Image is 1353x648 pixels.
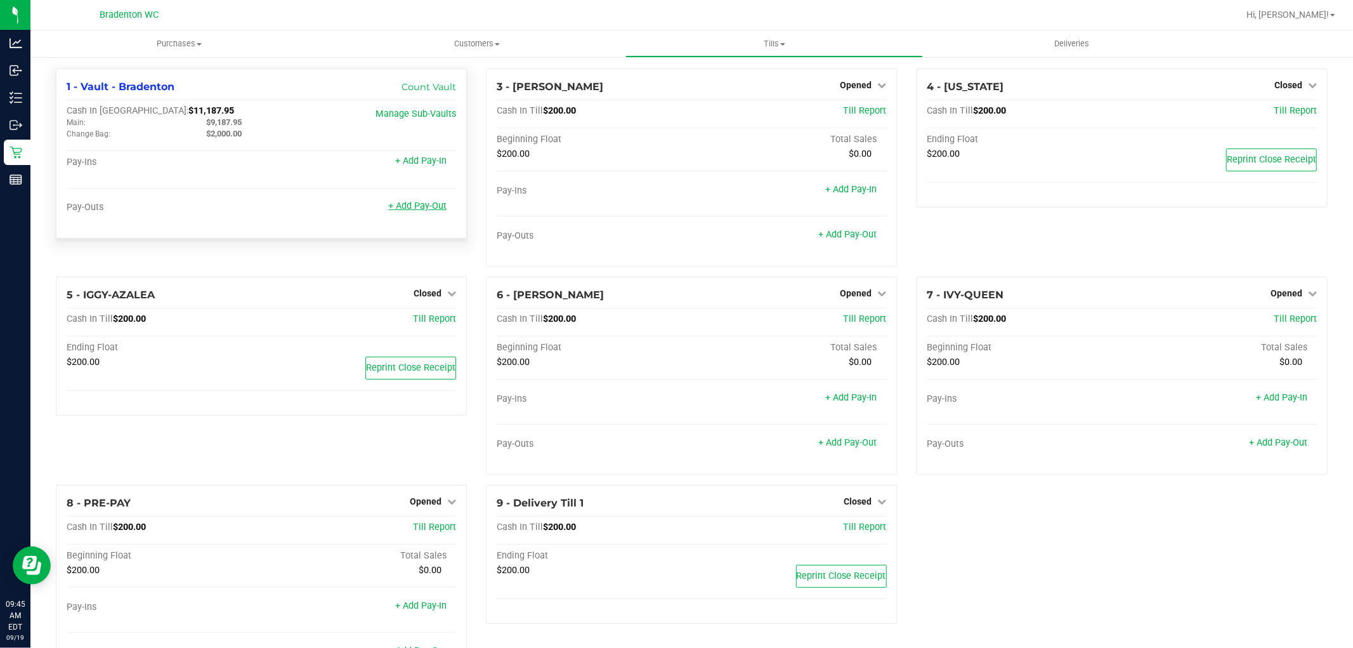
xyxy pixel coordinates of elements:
span: Opened [410,496,441,506]
span: $11,187.95 [188,105,234,116]
span: Cash In Till [497,522,543,532]
span: $200.00 [974,314,1007,324]
div: Pay-Ins [927,393,1122,405]
iframe: Resource center [13,546,51,585]
a: Till Report [413,314,456,324]
a: Till Report [844,314,887,324]
span: Deliveries [1037,38,1106,50]
span: Till Report [1274,105,1317,116]
div: Pay-Ins [67,157,261,168]
a: Till Report [1274,314,1317,324]
a: + Add Pay-In [826,392,877,403]
span: $200.00 [67,357,100,367]
span: 7 - IVY-QUEEN [927,289,1004,301]
span: $200.00 [927,357,960,367]
a: + Add Pay-Out [1249,437,1307,448]
span: $0.00 [849,357,872,367]
button: Reprint Close Receipt [1226,149,1317,171]
a: Tills [625,30,923,57]
span: Closed [1274,80,1302,90]
span: Closed [414,288,441,298]
a: Customers [328,30,625,57]
span: Reprint Close Receipt [366,362,455,373]
span: $200.00 [113,522,146,532]
p: 09:45 AM EDT [6,598,25,633]
span: $200.00 [974,105,1007,116]
span: $200.00 [497,149,530,159]
a: + Add Pay-In [1256,392,1307,403]
span: 5 - IGGY-AZALEA [67,289,155,301]
span: $0.00 [1279,357,1302,367]
span: $200.00 [67,565,100,576]
span: $0.00 [849,149,872,159]
span: $200.00 [543,314,576,324]
span: $200.00 [497,357,530,367]
span: Bradenton WC [100,10,159,20]
span: Tills [626,38,922,50]
a: Count Vault [402,81,456,93]
inline-svg: Analytics [10,37,22,50]
a: Deliveries [923,30,1220,57]
span: Cash In Till [497,314,543,324]
a: + Add Pay-Out [819,229,877,240]
span: Closed [844,496,872,506]
div: Pay-Outs [67,202,261,213]
span: Customers [329,38,625,50]
div: Beginning Float [67,550,261,562]
span: $0.00 [419,565,441,576]
span: Cash In Till [497,105,543,116]
a: Till Report [844,105,887,116]
div: Pay-Outs [497,230,691,242]
span: Cash In Till [927,314,974,324]
span: Main: [67,118,86,127]
div: Pay-Ins [497,393,691,405]
div: Ending Float [67,342,261,354]
span: 3 - [PERSON_NAME] [497,81,603,93]
span: Reprint Close Receipt [797,571,886,581]
a: Till Report [413,522,456,532]
a: Till Report [844,522,887,532]
span: Opened [840,80,872,90]
span: $2,000.00 [206,129,242,138]
span: Cash In [GEOGRAPHIC_DATA]: [67,105,188,116]
inline-svg: Retail [10,146,22,159]
span: $9,187.95 [206,117,242,127]
span: Cash In Till [67,314,113,324]
span: $200.00 [113,314,146,324]
div: Ending Float [927,134,1122,145]
span: $200.00 [543,522,576,532]
span: 6 - [PERSON_NAME] [497,289,604,301]
span: $200.00 [543,105,576,116]
inline-svg: Inventory [10,91,22,104]
a: Purchases [30,30,328,57]
span: 9 - Delivery Till 1 [497,497,584,509]
a: + Add Pay-In [395,600,447,611]
p: 09/19 [6,633,25,642]
span: Opened [1271,288,1302,298]
div: Pay-Outs [927,439,1122,450]
a: + Add Pay-Out [388,201,447,211]
span: 4 - [US_STATE] [927,81,1004,93]
span: $200.00 [927,149,960,159]
inline-svg: Outbound [10,119,22,131]
div: Total Sales [1122,342,1317,354]
span: Cash In Till [67,522,113,532]
inline-svg: Inbound [10,64,22,77]
a: + Add Pay-In [826,184,877,195]
span: Change Bag: [67,129,110,138]
span: Purchases [30,38,328,50]
span: Opened [840,288,872,298]
a: + Add Pay-Out [819,437,877,448]
div: Ending Float [497,550,691,562]
span: Reprint Close Receipt [1227,154,1316,165]
div: Beginning Float [497,134,691,145]
div: Pay-Ins [497,185,691,197]
span: Cash In Till [927,105,974,116]
span: 8 - PRE-PAY [67,497,131,509]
